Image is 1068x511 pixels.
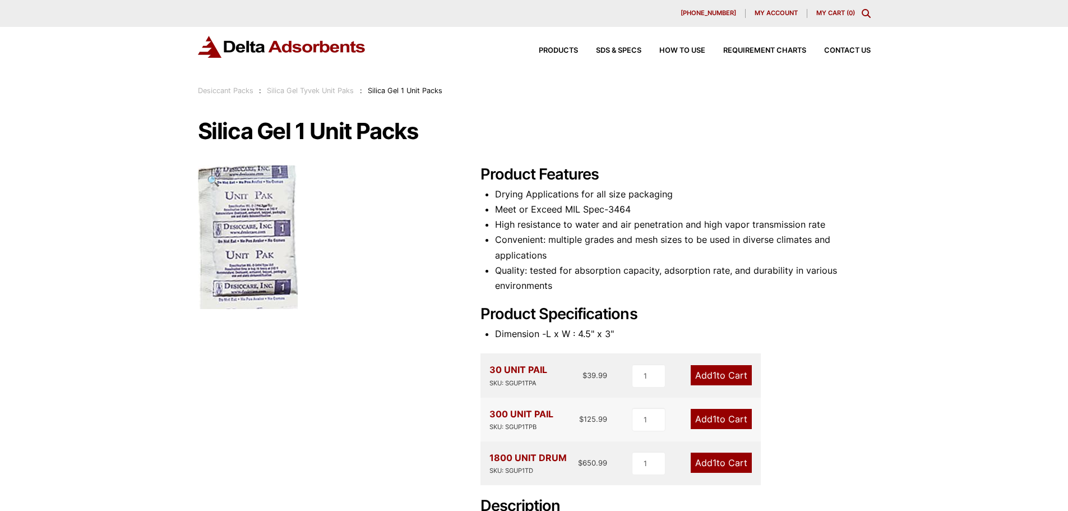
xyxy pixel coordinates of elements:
[659,47,705,54] span: How to Use
[267,86,354,95] a: Silica Gel Tyvek Unit Paks
[862,9,871,18] div: Toggle Modal Content
[723,47,806,54] span: Requirement Charts
[198,165,229,196] a: View full-screen image gallery
[495,326,871,342] li: Dimension -L x W : 4.5" x 3"
[746,9,807,18] a: My account
[691,365,752,385] a: Add1to Cart
[489,407,553,432] div: 300 UNIT PAIL
[579,415,584,423] span: $
[578,47,641,54] a: SDS & SPECS
[806,47,871,54] a: Contact Us
[539,47,578,54] span: Products
[368,86,442,95] span: Silica Gel 1 Unit Packs
[480,165,871,184] h2: Product Features
[672,9,746,18] a: [PHONE_NUMBER]
[582,371,587,380] span: $
[691,409,752,429] a: Add1to Cart
[713,370,716,381] span: 1
[198,165,298,309] img: Silica Gel 1 Unit Packs
[480,305,871,324] h2: Product Specifications
[495,263,871,293] li: Quality: tested for absorption capacity, adsorption rate, and durability in various environments
[849,9,853,17] span: 0
[521,47,578,54] a: Products
[578,458,607,467] bdi: 650.99
[691,453,752,473] a: Add1to Cart
[582,371,607,380] bdi: 39.99
[198,86,253,95] a: Desiccant Packs
[489,422,553,432] div: SKU: SGUP1TPB
[705,47,806,54] a: Requirement Charts
[641,47,705,54] a: How to Use
[360,86,362,95] span: :
[198,36,366,58] img: Delta Adsorbents
[824,47,871,54] span: Contact Us
[259,86,261,95] span: :
[681,10,736,16] span: [PHONE_NUMBER]
[489,466,567,476] div: SKU: SGUP1TD
[489,362,547,388] div: 30 UNIT PAIL
[495,202,871,217] li: Meet or Exceed MIL Spec-3464
[495,232,871,263] li: Convenient: multiple grades and mesh sizes to be used in diverse climates and applications
[198,119,871,143] h1: Silica Gel 1 Unit Packs
[713,457,716,468] span: 1
[489,450,567,476] div: 1800 UNIT DRUM
[578,458,582,467] span: $
[489,378,547,389] div: SKU: SGUP1TPA
[713,413,716,425] span: 1
[755,10,798,16] span: My account
[596,47,641,54] span: SDS & SPECS
[495,187,871,202] li: Drying Applications for all size packaging
[495,217,871,232] li: High resistance to water and air penetration and high vapor transmission rate
[207,174,220,187] span: 🔍
[816,9,855,17] a: My Cart (0)
[579,415,607,423] bdi: 125.99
